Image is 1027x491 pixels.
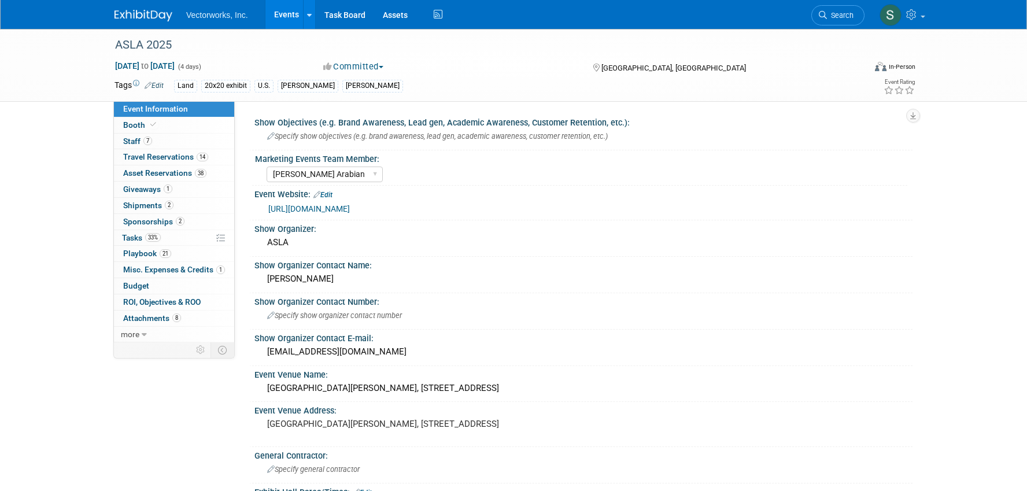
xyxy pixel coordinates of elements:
[195,169,206,178] span: 38
[254,220,913,235] div: Show Organizer:
[114,311,234,326] a: Attachments8
[123,201,173,210] span: Shipments
[121,330,139,339] span: more
[123,168,206,178] span: Asset Reservations
[267,465,360,474] span: Specify general contractor
[123,104,188,113] span: Event Information
[160,249,171,258] span: 21
[123,249,171,258] span: Playbook
[827,11,854,20] span: Search
[114,246,234,261] a: Playbook21
[139,61,150,71] span: to
[254,366,913,381] div: Event Venue Name:
[319,61,388,73] button: Committed
[796,60,915,77] div: Event Format
[123,297,201,307] span: ROI, Objectives & ROO
[122,233,161,242] span: Tasks
[197,153,208,161] span: 14
[254,402,913,416] div: Event Venue Address:
[123,152,208,161] span: Travel Reservations
[313,191,333,199] a: Edit
[114,198,234,213] a: Shipments2
[114,61,175,71] span: [DATE] [DATE]
[880,4,902,26] img: Sarah Angley
[145,233,161,242] span: 33%
[114,149,234,165] a: Travel Reservations14
[114,327,234,342] a: more
[123,313,181,323] span: Attachments
[255,150,907,165] div: Marketing Events Team Member:
[174,80,197,92] div: Land
[114,278,234,294] a: Budget
[254,80,274,92] div: U.S.
[875,62,886,71] img: Format-Inperson.png
[888,62,915,71] div: In-Person
[216,265,225,274] span: 1
[254,186,913,201] div: Event Website:
[165,201,173,209] span: 2
[123,120,158,130] span: Booth
[211,342,235,357] td: Toggle Event Tabs
[811,5,865,25] a: Search
[123,281,149,290] span: Budget
[254,257,913,271] div: Show Organizer Contact Name:
[268,204,350,213] a: [URL][DOMAIN_NAME]
[150,121,156,128] i: Booth reservation complete
[884,79,915,85] div: Event Rating
[114,10,172,21] img: ExhibitDay
[263,234,904,252] div: ASLA
[164,184,172,193] span: 1
[342,80,403,92] div: [PERSON_NAME]
[263,270,904,288] div: [PERSON_NAME]
[114,182,234,197] a: Giveaways1
[176,217,184,226] span: 2
[114,214,234,230] a: Sponsorships2
[263,343,904,361] div: [EMAIL_ADDRESS][DOMAIN_NAME]
[254,293,913,308] div: Show Organizer Contact Number:
[267,132,608,141] span: Specify show objectives (e.g. brand awareness, lead gen, academic awareness, customer retention, ...
[267,311,402,320] span: Specify show organizer contact number
[191,342,211,357] td: Personalize Event Tab Strip
[254,447,913,462] div: General Contractor:
[601,64,746,72] span: [GEOGRAPHIC_DATA], [GEOGRAPHIC_DATA]
[172,313,181,322] span: 8
[114,165,234,181] a: Asset Reservations38
[278,80,338,92] div: [PERSON_NAME]
[123,136,152,146] span: Staff
[201,80,250,92] div: 20x20 exhibit
[145,82,164,90] a: Edit
[123,217,184,226] span: Sponsorships
[114,134,234,149] a: Staff7
[267,419,516,429] pre: [GEOGRAPHIC_DATA][PERSON_NAME], [STREET_ADDRESS]
[111,35,847,56] div: ASLA 2025
[143,136,152,145] span: 7
[114,101,234,117] a: Event Information
[123,265,225,274] span: Misc. Expenses & Credits
[186,10,248,20] span: Vectorworks, Inc.
[114,79,164,93] td: Tags
[177,63,201,71] span: (4 days)
[254,330,913,344] div: Show Organizer Contact E-mail:
[123,184,172,194] span: Giveaways
[114,230,234,246] a: Tasks33%
[114,294,234,310] a: ROI, Objectives & ROO
[263,379,904,397] div: [GEOGRAPHIC_DATA][PERSON_NAME], [STREET_ADDRESS]
[254,114,913,128] div: Show Objectives (e.g. Brand Awareness, Lead gen, Academic Awareness, Customer Retention, etc.):
[114,117,234,133] a: Booth
[114,262,234,278] a: Misc. Expenses & Credits1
